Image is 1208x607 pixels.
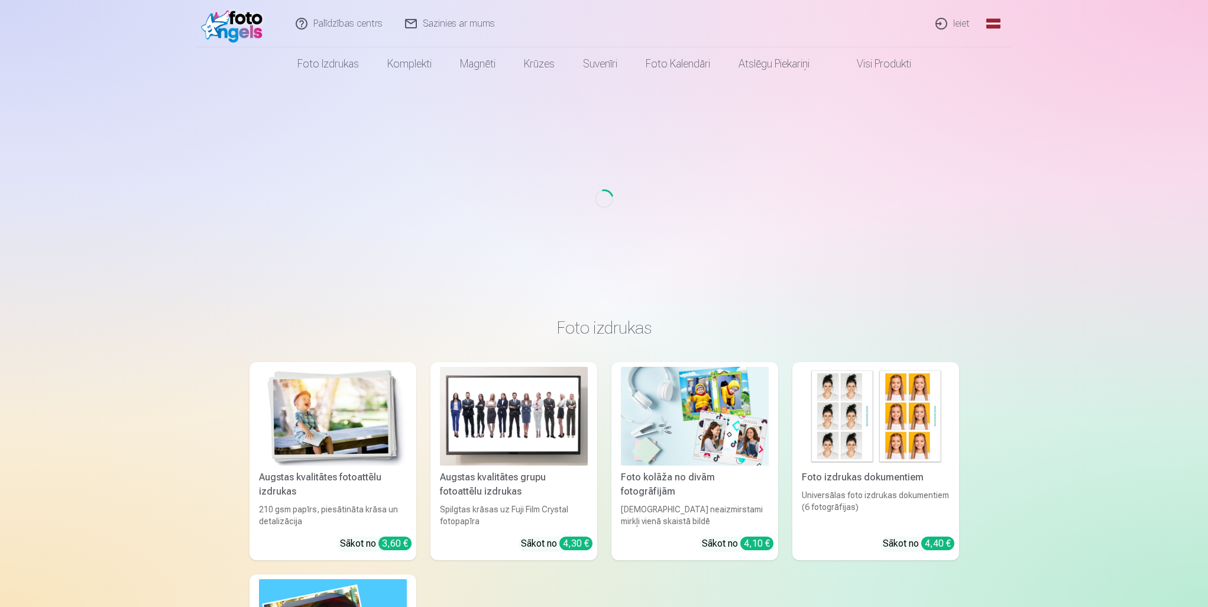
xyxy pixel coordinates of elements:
[440,367,588,466] img: Augstas kvalitātes grupu fotoattēlu izdrukas
[435,503,592,527] div: Spilgtas krāsas uz Fuji Film Crystal fotopapīra
[631,47,724,80] a: Foto kalendāri
[201,5,269,43] img: /fa1
[254,503,412,527] div: 210 gsm papīrs, piesātināta krāsa un detalizācija
[702,537,773,551] div: Sākot no
[340,537,412,551] div: Sākot no
[802,367,950,466] img: Foto izdrukas dokumentiem
[797,489,954,527] div: Universālas foto izdrukas dokumentiem (6 fotogrāfijas)
[883,537,954,551] div: Sākot no
[616,470,773,499] div: Foto kolāža no divām fotogrāfijām
[283,47,373,80] a: Foto izdrukas
[430,362,597,560] a: Augstas kvalitātes grupu fotoattēlu izdrukasAugstas kvalitātes grupu fotoattēlu izdrukasSpilgtas ...
[373,47,446,80] a: Komplekti
[921,537,954,550] div: 4,40 €
[521,537,592,551] div: Sākot no
[611,362,778,560] a: Foto kolāža no divām fotogrāfijāmFoto kolāža no divām fotogrāfijām[DEMOGRAPHIC_DATA] neaizmirstam...
[621,367,769,466] img: Foto kolāža no divām fotogrāfijām
[559,537,592,550] div: 4,30 €
[616,503,773,527] div: [DEMOGRAPHIC_DATA] neaizmirstami mirkļi vienā skaistā bildē
[254,470,412,499] div: Augstas kvalitātes fotoattēlu izdrukas
[446,47,510,80] a: Magnēti
[797,470,954,485] div: Foto izdrukas dokumentiem
[569,47,631,80] a: Suvenīri
[435,470,592,499] div: Augstas kvalitātes grupu fotoattēlu izdrukas
[792,362,959,560] a: Foto izdrukas dokumentiemFoto izdrukas dokumentiemUniversālas foto izdrukas dokumentiem (6 fotogr...
[259,317,950,338] h3: Foto izdrukas
[250,362,416,560] a: Augstas kvalitātes fotoattēlu izdrukasAugstas kvalitātes fotoattēlu izdrukas210 gsm papīrs, piesā...
[724,47,824,80] a: Atslēgu piekariņi
[259,367,407,466] img: Augstas kvalitātes fotoattēlu izdrukas
[378,537,412,550] div: 3,60 €
[824,47,925,80] a: Visi produkti
[740,537,773,550] div: 4,10 €
[510,47,569,80] a: Krūzes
